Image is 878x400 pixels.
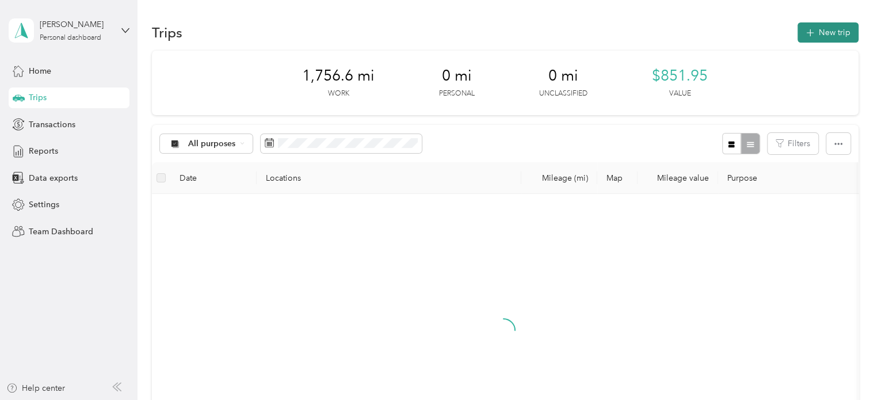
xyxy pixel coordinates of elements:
[652,67,708,85] span: $851.95
[442,67,472,85] span: 0 mi
[768,133,818,154] button: Filters
[814,336,878,400] iframe: Everlance-gr Chat Button Frame
[328,89,349,99] p: Work
[29,226,93,238] span: Team Dashboard
[170,162,257,194] th: Date
[29,65,51,77] span: Home
[29,145,58,157] span: Reports
[257,162,521,194] th: Locations
[29,92,47,104] span: Trips
[152,26,182,39] h1: Trips
[29,199,59,211] span: Settings
[29,119,75,131] span: Transactions
[521,162,597,194] th: Mileage (mi)
[29,172,78,184] span: Data exports
[188,140,236,148] span: All purposes
[597,162,637,194] th: Map
[40,18,112,31] div: [PERSON_NAME]
[637,162,718,194] th: Mileage value
[40,35,101,41] div: Personal dashboard
[669,89,691,99] p: Value
[539,89,587,99] p: Unclassified
[6,382,65,394] button: Help center
[548,67,578,85] span: 0 mi
[439,89,475,99] p: Personal
[302,67,375,85] span: 1,756.6 mi
[797,22,858,43] button: New trip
